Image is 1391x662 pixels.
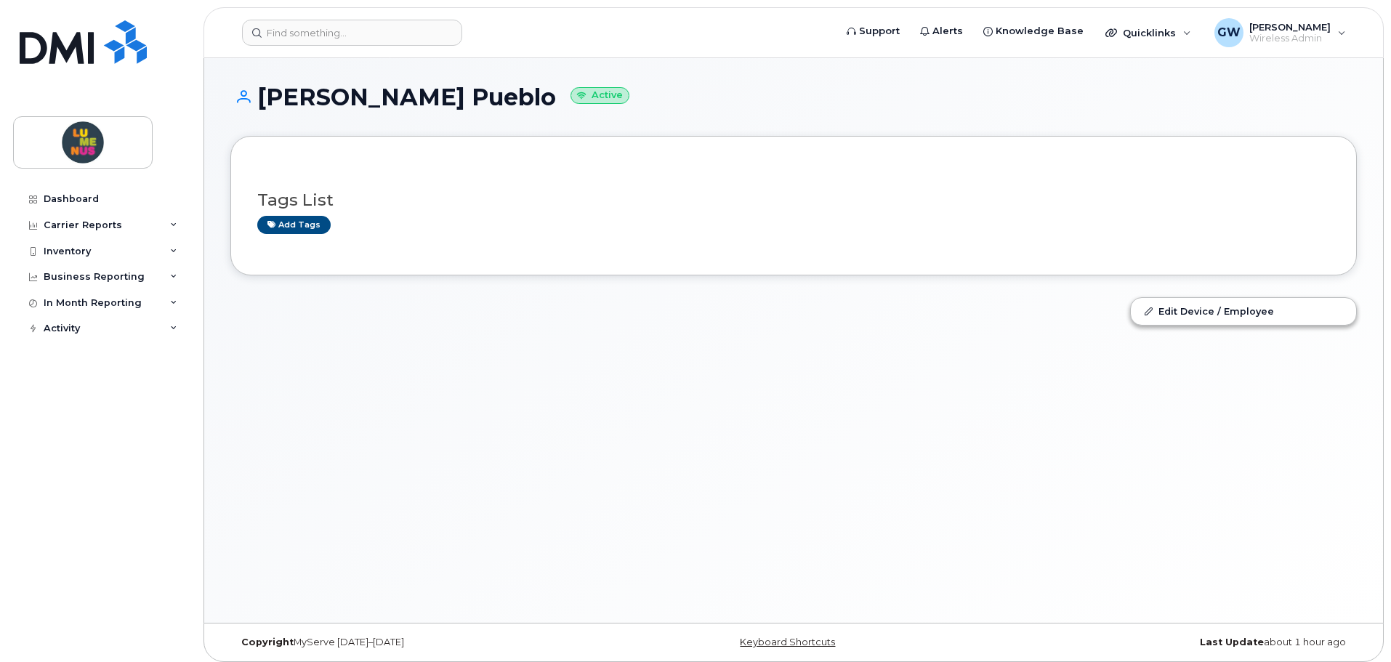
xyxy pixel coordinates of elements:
[981,637,1357,648] div: about 1 hour ago
[1200,637,1264,647] strong: Last Update
[241,637,294,647] strong: Copyright
[1131,298,1356,324] a: Edit Device / Employee
[257,191,1330,209] h3: Tags List
[740,637,835,647] a: Keyboard Shortcuts
[230,84,1357,110] h1: [PERSON_NAME] Pueblo
[570,87,629,104] small: Active
[230,637,606,648] div: MyServe [DATE]–[DATE]
[257,216,331,234] a: Add tags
